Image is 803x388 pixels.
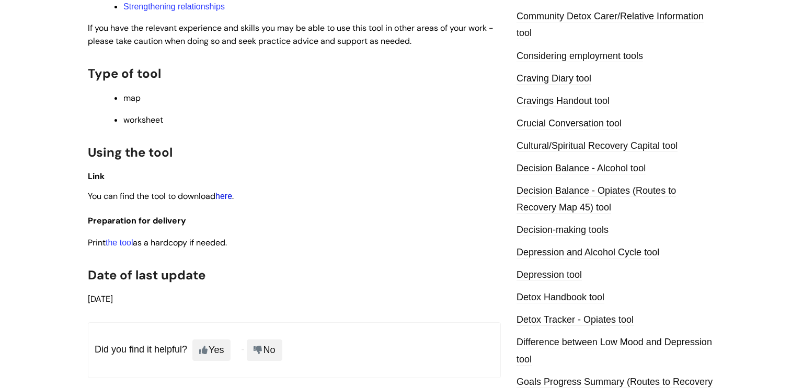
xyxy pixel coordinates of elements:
[215,192,232,201] a: here
[517,292,604,303] a: Detox Handbook tool
[517,247,659,258] a: Depression and Alcohol Cycle tool
[88,293,113,304] span: [DATE]
[123,2,225,11] a: Strengthening relationships
[106,238,133,247] a: the tool
[123,114,163,125] span: worksheet
[517,118,622,130] a: Crucial Conversation tool
[88,267,205,283] span: Date of last update
[517,185,676,214] a: Decision Balance - Opiates (Routes to Recovery Map 45) tool
[517,163,646,174] a: Decision Balance - Alcohol tool
[88,191,234,202] span: You can find the tool to download .
[88,215,186,226] span: Preparation for delivery
[88,22,494,46] span: If you have the relevant experience and skills you may be able to use this tool in other areas of...
[88,237,227,248] span: Print as a hardcopy if needed.
[517,140,678,152] a: Cultural/Spiritual Recovery Capital tool
[517,11,704,39] a: Community Detox Carer/Relative Information tool
[517,73,591,85] a: Craving Diary tool
[517,314,634,326] a: Detox Tracker - Opiates tool
[517,51,643,62] a: Considering employment tools
[123,92,141,103] span: map
[88,322,501,378] p: Did you find it helpful?
[517,96,610,107] a: Cravings Handout tool
[88,65,161,81] span: Type of tool
[88,171,105,182] span: Link
[247,339,282,361] span: No
[517,337,712,365] a: Difference between Low Mood and Depression tool
[517,225,609,236] a: Decision-making tools
[192,339,231,361] span: Yes
[88,144,173,160] span: Using the tool
[517,269,582,281] a: Depression tool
